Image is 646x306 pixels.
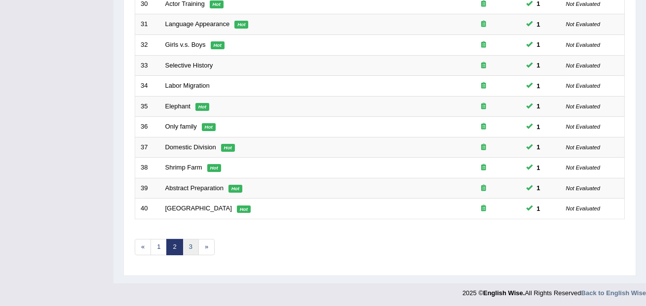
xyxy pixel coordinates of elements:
td: 31 [135,14,160,35]
em: Hot [234,21,248,29]
a: Girls v.s. Boys [165,41,206,48]
td: 33 [135,55,160,76]
td: 40 [135,199,160,219]
a: Selective History [165,62,213,69]
td: 36 [135,117,160,137]
a: Language Appearance [165,20,230,28]
span: You can still take this question [533,81,544,91]
small: Not Evaluated [566,21,600,27]
strong: English Wise. [483,289,525,297]
div: Exam occurring question [453,163,516,172]
a: » [198,239,215,255]
span: You can still take this question [533,183,544,193]
span: You can still take this question [533,39,544,50]
span: You can still take this question [533,204,544,214]
small: Not Evaluated [566,205,600,211]
a: Abstract Preparation [165,184,224,192]
em: Hot [210,0,224,8]
div: Exam occurring question [453,184,516,193]
small: Not Evaluated [566,124,600,130]
em: Hot [195,103,209,111]
a: 1 [151,239,167,255]
div: Exam occurring question [453,40,516,50]
td: 32 [135,34,160,55]
div: Exam occurring question [453,143,516,152]
div: Exam occurring question [453,122,516,132]
div: Exam occurring question [453,102,516,111]
span: You can still take this question [533,101,544,111]
em: Hot [202,123,216,131]
td: 37 [135,137,160,158]
em: Hot [211,41,225,49]
a: 2 [166,239,183,255]
td: 38 [135,158,160,178]
span: You can still take this question [533,163,544,173]
td: 35 [135,96,160,117]
a: Only family [165,123,197,130]
small: Not Evaluated [566,103,600,109]
small: Not Evaluated [566,1,600,7]
span: You can still take this question [533,19,544,30]
div: Exam occurring question [453,20,516,29]
span: You can still take this question [533,60,544,70]
td: 39 [135,178,160,199]
small: Not Evaluated [566,185,600,191]
a: Domestic Division [165,143,216,151]
em: Hot [237,205,251,213]
div: 2025 © All Rights Reserved [462,283,646,298]
span: You can still take this question [533,122,544,132]
div: Exam occurring question [453,61,516,70]
small: Not Evaluated [566,42,600,48]
a: [GEOGRAPHIC_DATA] [165,204,232,212]
em: Hot [221,144,235,152]
a: Shrimp Farm [165,164,202,171]
small: Not Evaluated [566,63,600,68]
div: Exam occurring question [453,204,516,213]
a: Labor Migration [165,82,210,89]
small: Not Evaluated [566,83,600,89]
em: Hot [228,185,242,193]
small: Not Evaluated [566,165,600,170]
em: Hot [207,164,221,172]
div: Exam occurring question [453,81,516,91]
a: Elephant [165,102,190,110]
small: Not Evaluated [566,144,600,150]
span: You can still take this question [533,142,544,152]
td: 34 [135,76,160,97]
a: « [135,239,151,255]
a: Back to English Wise [581,289,646,297]
a: 3 [183,239,199,255]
